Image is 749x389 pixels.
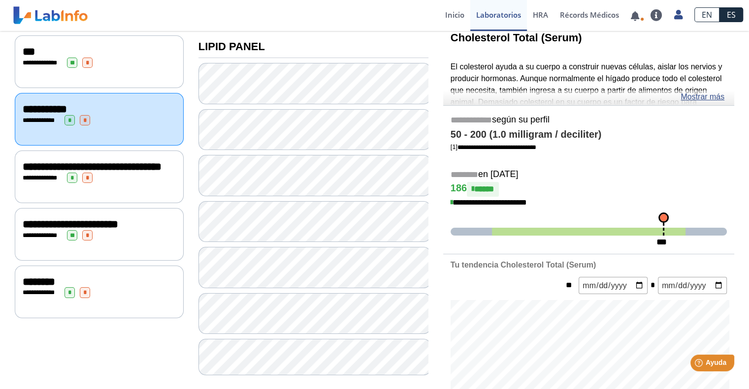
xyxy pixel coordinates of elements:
[451,261,596,269] b: Tu tendencia Cholesterol Total (Serum)
[658,277,727,294] input: mm/dd/yyyy
[198,40,265,53] b: LIPID PANEL
[533,10,548,20] span: HRA
[451,143,536,150] a: [1]
[451,31,582,44] b: Cholesterol Total (Serum)
[681,91,724,103] a: Mostrar más
[694,7,719,22] a: EN
[451,169,727,180] h5: en [DATE]
[579,277,648,294] input: mm/dd/yyyy
[451,182,727,197] h4: 186
[451,61,727,167] p: El colesterol ayuda a su cuerpo a construir nuevas células, aislar los nervios y producir hormona...
[661,351,738,378] iframe: Help widget launcher
[451,129,727,141] h4: 50 - 200 (1.0 milligram / deciliter)
[451,115,727,126] h5: según su perfil
[719,7,743,22] a: ES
